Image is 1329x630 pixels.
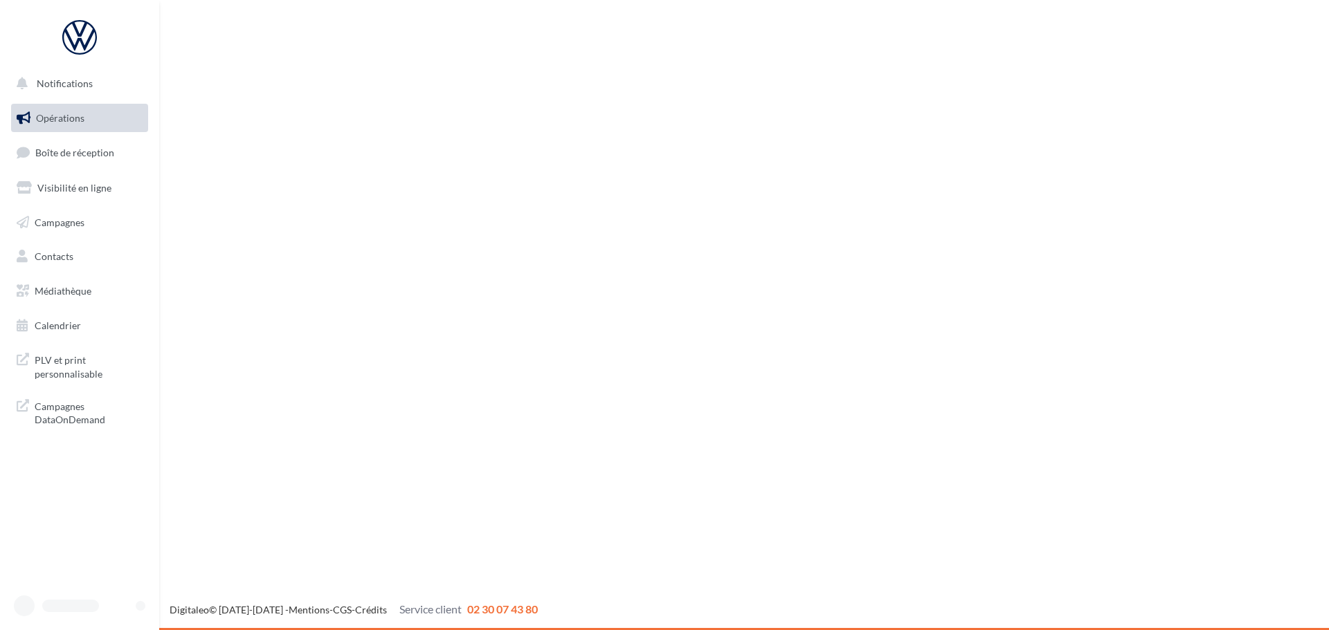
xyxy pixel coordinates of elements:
span: © [DATE]-[DATE] - - - [170,604,538,615]
a: Calendrier [8,311,151,340]
a: Mentions [289,604,329,615]
a: Campagnes DataOnDemand [8,391,151,432]
span: Campagnes [35,216,84,228]
span: PLV et print personnalisable [35,351,143,380]
a: Crédits [355,604,387,615]
span: Calendrier [35,319,81,331]
a: CGS [333,604,352,615]
span: Médiathèque [35,285,91,297]
span: 02 30 07 43 80 [467,602,538,615]
span: Opérations [36,112,84,124]
a: PLV et print personnalisable [8,345,151,386]
span: Visibilité en ligne [37,182,111,194]
a: Digitaleo [170,604,209,615]
a: Médiathèque [8,277,151,306]
span: Service client [399,602,462,615]
a: Contacts [8,242,151,271]
a: Visibilité en ligne [8,174,151,203]
a: Opérations [8,104,151,133]
a: Boîte de réception [8,138,151,167]
span: Boîte de réception [35,147,114,158]
a: Campagnes [8,208,151,237]
button: Notifications [8,69,145,98]
span: Notifications [37,77,93,89]
span: Campagnes DataOnDemand [35,397,143,427]
span: Contacts [35,250,73,262]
